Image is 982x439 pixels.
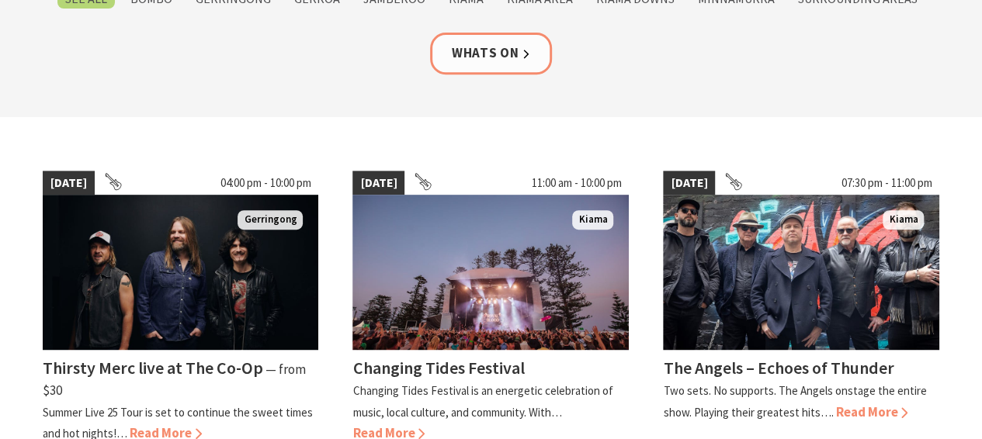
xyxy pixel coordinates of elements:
span: Read More [835,403,907,420]
span: [DATE] [663,171,715,195]
span: Gerringong [238,210,303,230]
span: [DATE] [352,171,404,195]
span: [DATE] [43,171,95,195]
p: Two sets. No supports. The Angels onstage the entire show. Playing their greatest hits…. [663,383,926,419]
img: Band photo [43,195,319,350]
h4: The Angels – Echoes of Thunder [663,357,894,379]
img: The Angels [663,195,939,350]
h4: Changing Tides Festival [352,357,524,379]
span: 04:00 pm - 10:00 pm [212,171,318,195]
img: Changing Tides Main Stage [352,195,629,350]
span: Kiama [572,210,613,230]
span: 11:00 am - 10:00 pm [523,171,629,195]
p: Changing Tides Festival is an energetic celebration of music, local culture, and community. With… [352,383,612,419]
h4: Thirsty Merc live at The Co-Op [43,357,263,379]
a: Whats On [430,33,553,74]
span: 07:30 pm - 11:00 pm [833,171,939,195]
span: Kiama [883,210,924,230]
